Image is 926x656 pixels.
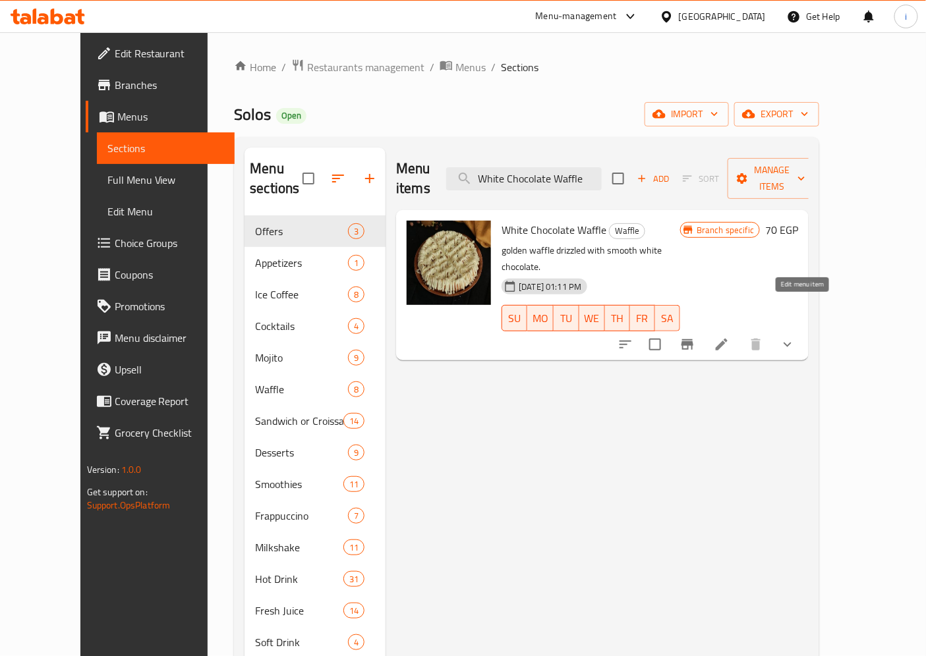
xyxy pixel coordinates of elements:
div: items [343,476,364,492]
span: Desserts [255,445,348,460]
div: Hot Drink [255,571,343,587]
span: Branches [115,77,225,93]
a: Restaurants management [291,59,424,76]
li: / [430,59,434,75]
span: Smoothies [255,476,343,492]
div: Appetizers1 [245,247,386,279]
span: 8 [349,383,364,396]
a: Full Menu View [97,164,235,196]
span: Open [276,110,306,121]
div: Fresh Juice [255,603,343,618]
a: Choice Groups [86,227,235,259]
h2: Menu sections [250,159,303,198]
button: export [734,102,819,126]
button: MO [527,305,554,331]
span: Add item [632,169,674,189]
span: White Chocolate Waffle [502,220,606,240]
li: / [491,59,496,75]
button: TH [605,305,630,331]
span: 11 [344,541,364,554]
div: Cocktails4 [245,310,386,342]
div: Appetizers [255,255,348,271]
button: FR [630,305,655,331]
nav: breadcrumb [234,59,819,76]
div: Frappuccino [255,508,348,524]
a: Home [234,59,276,75]
span: 14 [344,415,364,427]
span: 8 [349,288,364,301]
p: golden waffle drizzled with smooth white chocolate. [502,242,680,275]
div: items [348,445,364,460]
div: Ice Coffee8 [245,279,386,310]
div: Mojito9 [245,342,386,373]
button: WE [579,305,605,331]
button: Manage items [728,158,816,199]
button: Add section [354,163,386,194]
span: Menus [117,109,225,124]
div: Fresh Juice14 [245,595,386,626]
a: Coupons [86,259,235,290]
span: TH [610,309,625,328]
button: import [645,102,729,126]
span: Choice Groups [115,235,225,251]
span: FR [635,309,650,328]
span: 9 [349,352,364,364]
span: Sections [107,140,225,156]
span: i [905,9,907,24]
span: Soft Drink [255,634,348,650]
div: Milkshake [255,539,343,555]
span: 1.0.0 [121,461,142,478]
span: Solos [234,99,271,129]
div: Smoothies11 [245,468,386,500]
span: 4 [349,320,364,333]
div: items [343,603,364,618]
span: 9 [349,447,364,459]
a: Menu disclaimer [86,322,235,354]
div: items [343,413,364,429]
span: [DATE] 01:11 PM [513,281,587,293]
span: WE [585,309,600,328]
span: Sort sections [322,163,354,194]
span: TU [559,309,573,328]
span: Coupons [115,267,225,283]
span: Menus [455,59,486,75]
div: items [348,318,364,334]
span: export [745,106,809,123]
button: Branch-specific-item [672,329,703,360]
a: Edit Restaurant [86,38,235,69]
div: Desserts9 [245,437,386,468]
span: Ice Coffee [255,287,348,302]
span: Cocktails [255,318,348,334]
button: sort-choices [610,329,641,360]
span: Waffle [255,381,348,397]
span: Version: [87,461,119,478]
span: Manage items [738,162,805,195]
button: SU [502,305,527,331]
a: Menus [440,59,486,76]
div: items [348,223,364,239]
input: search [446,167,602,190]
span: Offers [255,223,348,239]
div: [GEOGRAPHIC_DATA] [679,9,766,24]
span: import [655,106,718,123]
span: Restaurants management [307,59,424,75]
div: Sandwich or Croissant14 [245,405,386,437]
div: Milkshake11 [245,532,386,563]
div: items [348,381,364,397]
span: Sections [501,59,538,75]
div: items [348,634,364,650]
button: SA [655,305,680,331]
span: 14 [344,605,364,617]
a: Branches [86,69,235,101]
span: Menu disclaimer [115,330,225,346]
a: Edit Menu [97,196,235,227]
span: Sandwich or Croissant [255,413,343,429]
span: MO [533,309,548,328]
span: Select section [604,165,632,192]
